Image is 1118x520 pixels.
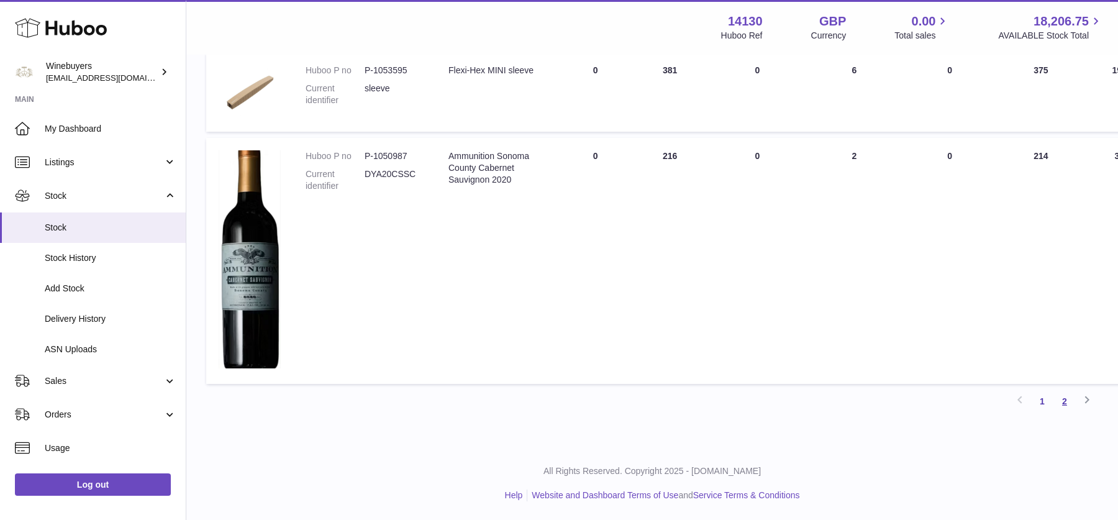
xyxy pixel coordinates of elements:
[819,13,846,30] strong: GBP
[365,168,424,192] dd: DYA20CSSC
[45,123,176,135] span: My Dashboard
[894,30,950,42] span: Total sales
[693,490,800,500] a: Service Terms & Conditions
[505,490,523,500] a: Help
[15,63,34,81] img: ben@winebuyers.com
[365,150,424,162] dd: P-1050987
[947,151,952,161] span: 0
[306,168,365,192] dt: Current identifier
[306,83,365,106] dt: Current identifier
[1031,390,1053,413] a: 1
[45,222,176,234] span: Stock
[807,52,901,132] td: 6
[306,65,365,76] dt: Huboo P no
[811,30,847,42] div: Currency
[807,138,901,384] td: 2
[721,30,763,42] div: Huboo Ref
[633,138,707,384] td: 216
[558,52,633,132] td: 0
[998,30,1103,42] span: AVAILABLE Stock Total
[999,52,1083,132] td: 375
[527,490,799,501] li: and
[448,150,546,186] div: Ammunition Sonoma County Cabernet Sauvignon 2020
[15,473,171,496] a: Log out
[947,65,952,75] span: 0
[532,490,678,500] a: Website and Dashboard Terms of Use
[219,150,281,368] img: product image
[196,465,1108,477] p: All Rights Reserved. Copyright 2025 - [DOMAIN_NAME]
[707,52,808,132] td: 0
[1034,13,1089,30] span: 18,206.75
[45,190,163,202] span: Stock
[46,60,158,84] div: Winebuyers
[45,283,176,294] span: Add Stock
[45,313,176,325] span: Delivery History
[46,73,183,83] span: [EMAIL_ADDRESS][DOMAIN_NAME]
[707,138,808,384] td: 0
[45,409,163,421] span: Orders
[45,442,176,454] span: Usage
[912,13,936,30] span: 0.00
[365,83,424,106] dd: sleeve
[448,65,546,76] div: Flexi-Hex MINI sleeve
[45,252,176,264] span: Stock History
[999,138,1083,384] td: 214
[45,157,163,168] span: Listings
[728,13,763,30] strong: 14130
[998,13,1103,42] a: 18,206.75 AVAILABLE Stock Total
[1053,390,1076,413] a: 2
[45,375,163,387] span: Sales
[558,138,633,384] td: 0
[45,344,176,355] span: ASN Uploads
[633,52,707,132] td: 381
[894,13,950,42] a: 0.00 Total sales
[365,65,424,76] dd: P-1053595
[219,65,281,117] img: product image
[306,150,365,162] dt: Huboo P no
